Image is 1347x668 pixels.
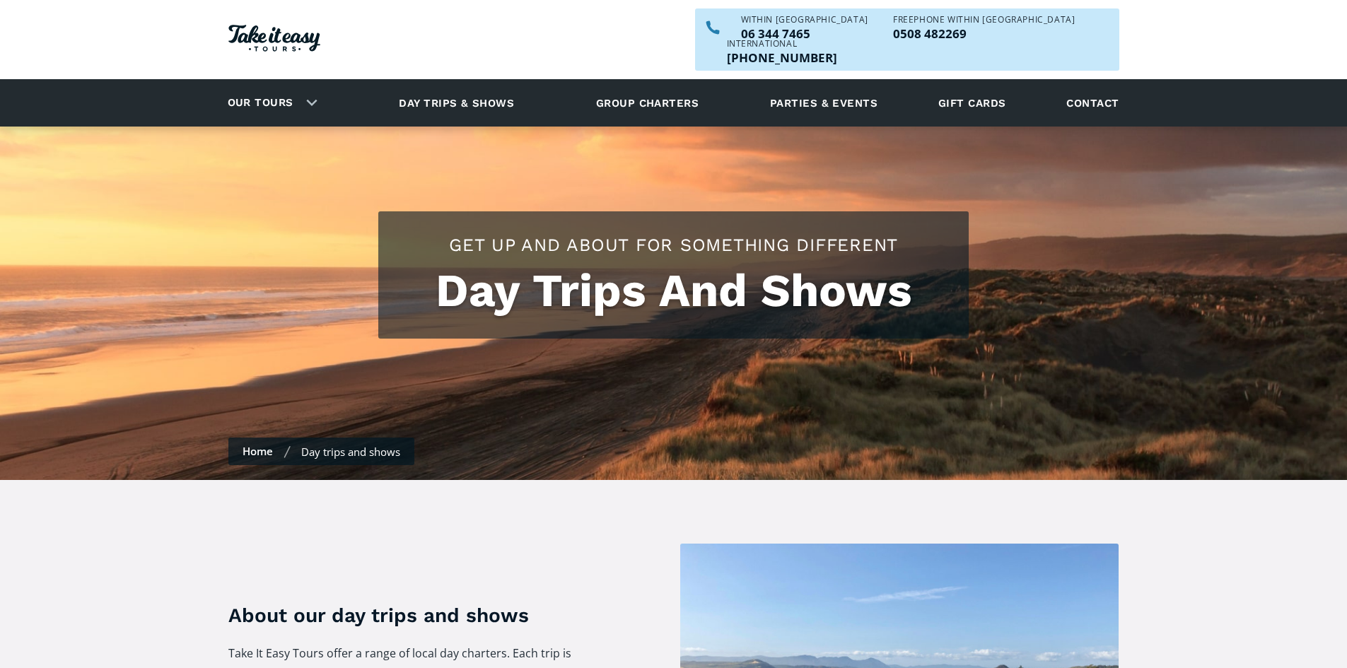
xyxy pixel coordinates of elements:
h3: About our day trips and shows [228,602,591,629]
a: Contact [1059,83,1126,122]
div: Freephone WITHIN [GEOGRAPHIC_DATA] [893,16,1075,24]
div: WITHIN [GEOGRAPHIC_DATA] [741,16,868,24]
div: International [727,40,837,48]
a: Parties & events [763,83,885,122]
p: 0508 482269 [893,28,1075,40]
a: Call us freephone within NZ on 0508482269 [893,28,1075,40]
a: Gift cards [931,83,1013,122]
div: Day trips and shows [301,445,400,459]
nav: Breadcrumbs [228,438,414,465]
a: Our tours [217,86,304,119]
p: [PHONE_NUMBER] [727,52,837,64]
h2: Get up and about for something different [392,233,955,257]
h1: Day Trips And Shows [392,264,955,317]
img: Take it easy Tours logo [228,25,320,52]
a: Day trips & shows [381,83,532,122]
p: 06 344 7465 [741,28,868,40]
a: Home [243,444,273,458]
a: Homepage [228,18,320,62]
a: Group charters [578,83,716,122]
a: Call us within NZ on 063447465 [741,28,868,40]
a: Call us outside of NZ on +6463447465 [727,52,837,64]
